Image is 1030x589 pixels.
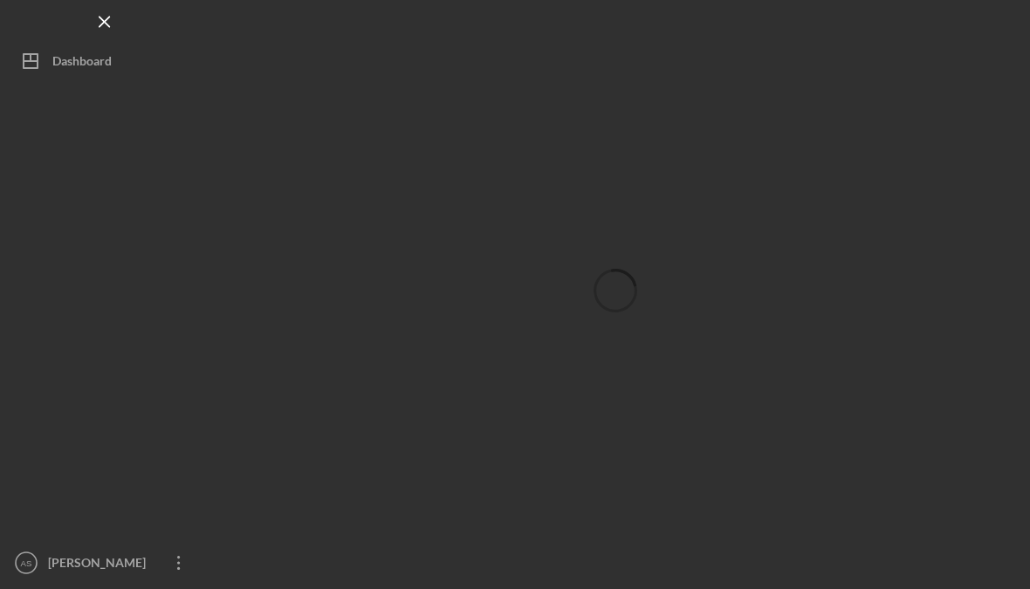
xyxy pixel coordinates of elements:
[9,545,201,580] button: AS[PERSON_NAME]
[21,558,32,568] text: AS
[9,44,201,79] button: Dashboard
[52,44,112,83] div: Dashboard
[44,545,157,585] div: [PERSON_NAME]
